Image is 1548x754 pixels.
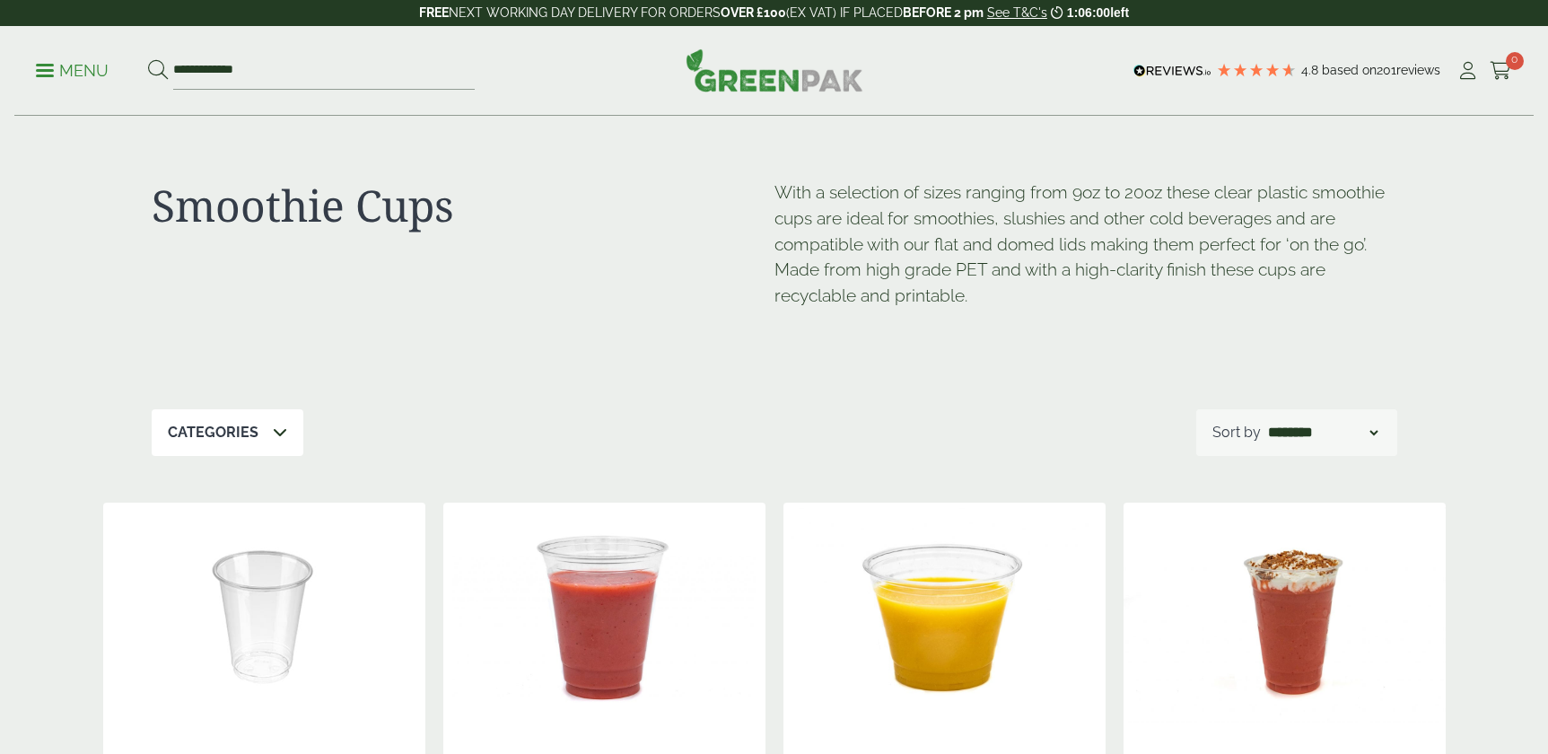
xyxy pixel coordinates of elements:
[783,503,1106,727] img: 9oz pet clear smoothie cup
[1322,63,1377,77] span: Based on
[721,5,786,20] strong: OVER £100
[774,180,1397,309] p: With a selection of sizes ranging from 9oz to 20oz these clear plastic smoothie cups are ideal fo...
[1110,5,1129,20] span: left
[1067,5,1110,20] span: 1:06:00
[443,503,765,727] img: 12oz PET Smoothie Cup with Raspberry Smoothie no lid
[1377,63,1396,77] span: 201
[103,503,425,727] img: 7oz Clear PET Smoothie Cup[13142]
[987,5,1047,20] a: See T&C's
[1490,57,1512,84] a: 0
[903,5,984,20] strong: BEFORE 2 pm
[1506,52,1524,70] span: 0
[1212,422,1261,443] p: Sort by
[419,5,449,20] strong: FREE
[36,60,109,82] p: Menu
[1216,62,1297,78] div: 4.79 Stars
[1396,63,1440,77] span: reviews
[1456,62,1479,80] i: My Account
[1133,65,1211,77] img: REVIEWS.io
[168,422,258,443] p: Categories
[1490,62,1512,80] i: Cart
[36,60,109,78] a: Menu
[1301,63,1322,77] span: 4.8
[152,180,774,232] h1: Smoothie Cups
[686,48,863,92] img: GreenPak Supplies
[1124,503,1446,727] img: 16oz PET Smoothie Cup with Strawberry Milkshake and cream
[1264,422,1381,443] select: Shop order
